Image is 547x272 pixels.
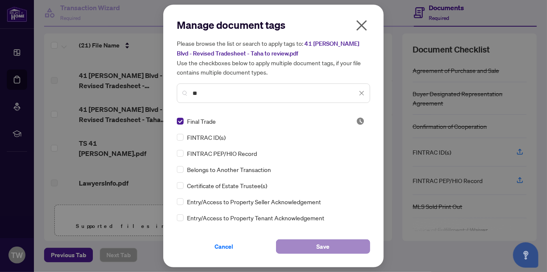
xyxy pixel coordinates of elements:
[187,133,226,142] span: FINTRAC ID(s)
[187,117,216,126] span: Final Trade
[513,242,539,268] button: Open asap
[187,149,257,158] span: FINTRAC PEP/HIO Record
[177,18,370,32] h2: Manage document tags
[355,19,368,32] span: close
[276,239,370,254] button: Save
[187,197,321,206] span: Entry/Access to Property Seller Acknowledgement
[317,240,330,253] span: Save
[215,240,233,253] span: Cancel
[187,213,324,222] span: Entry/Access to Property Tenant Acknowledgement
[177,39,370,77] h5: Please browse the list or search to apply tags to: Use the checkboxes below to apply multiple doc...
[187,165,271,174] span: Belongs to Another Transaction
[187,181,267,190] span: Certificate of Estate Trustee(s)
[356,117,365,125] img: status
[177,239,271,254] button: Cancel
[359,90,365,96] span: close
[356,117,365,125] span: Pending Review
